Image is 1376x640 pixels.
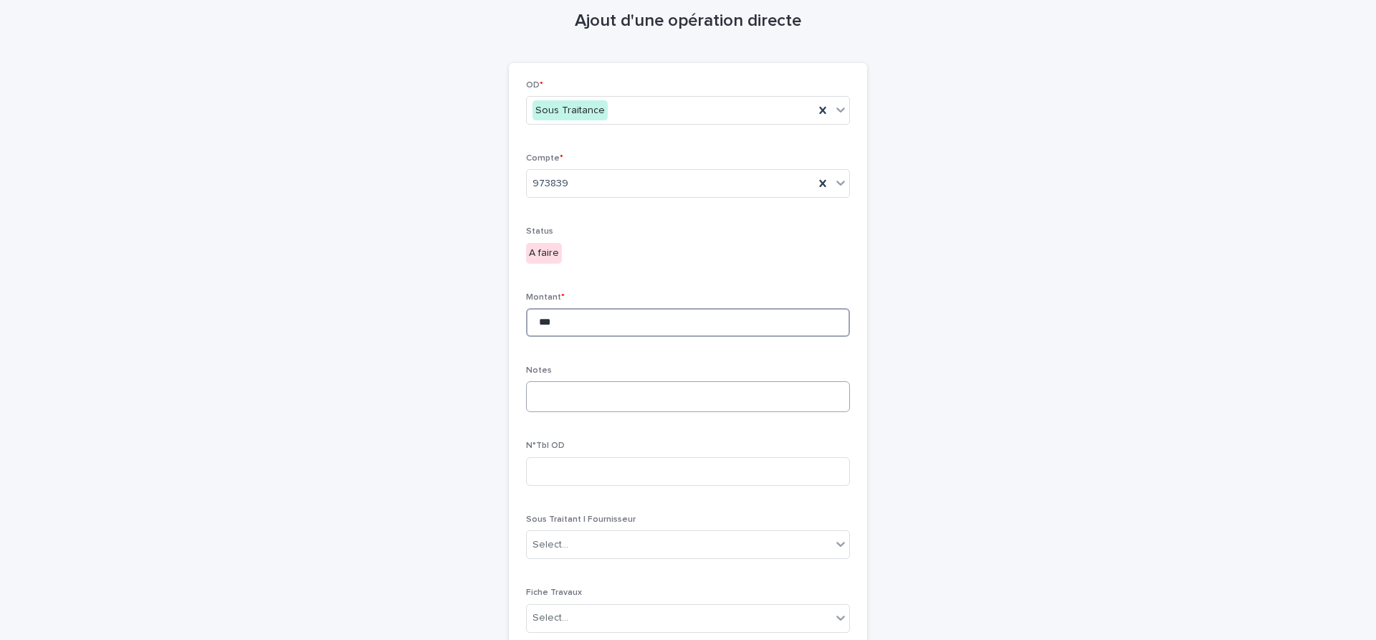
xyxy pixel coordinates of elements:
div: Select... [532,611,568,626]
span: Status [526,227,553,236]
div: Sous Traitance [532,100,608,121]
span: Notes [526,366,552,375]
span: Fiche Travaux [526,588,582,597]
div: A faire [526,243,562,264]
span: OD [526,81,543,90]
span: Compte [526,154,563,163]
span: Montant [526,293,565,302]
h1: Ajout d'une opération directe [509,11,867,32]
div: Select... [532,538,568,553]
span: Sous Traitant | Fournisseur [526,515,636,524]
span: 973839 [532,176,568,191]
span: N°Tbl OD [526,441,565,450]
